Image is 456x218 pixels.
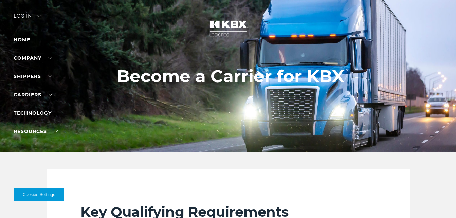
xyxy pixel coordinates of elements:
img: arrow [37,15,41,17]
img: kbx logo [203,14,254,43]
a: RESOURCES [14,128,58,134]
a: SHIPPERS [14,73,52,79]
div: Log in [14,14,41,23]
a: Technology [14,110,52,116]
h1: Become a Carrier for KBX [117,67,344,86]
button: Cookies Settings [14,188,64,201]
a: Carriers [14,92,52,98]
a: Home [14,37,30,43]
a: Company [14,55,52,61]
